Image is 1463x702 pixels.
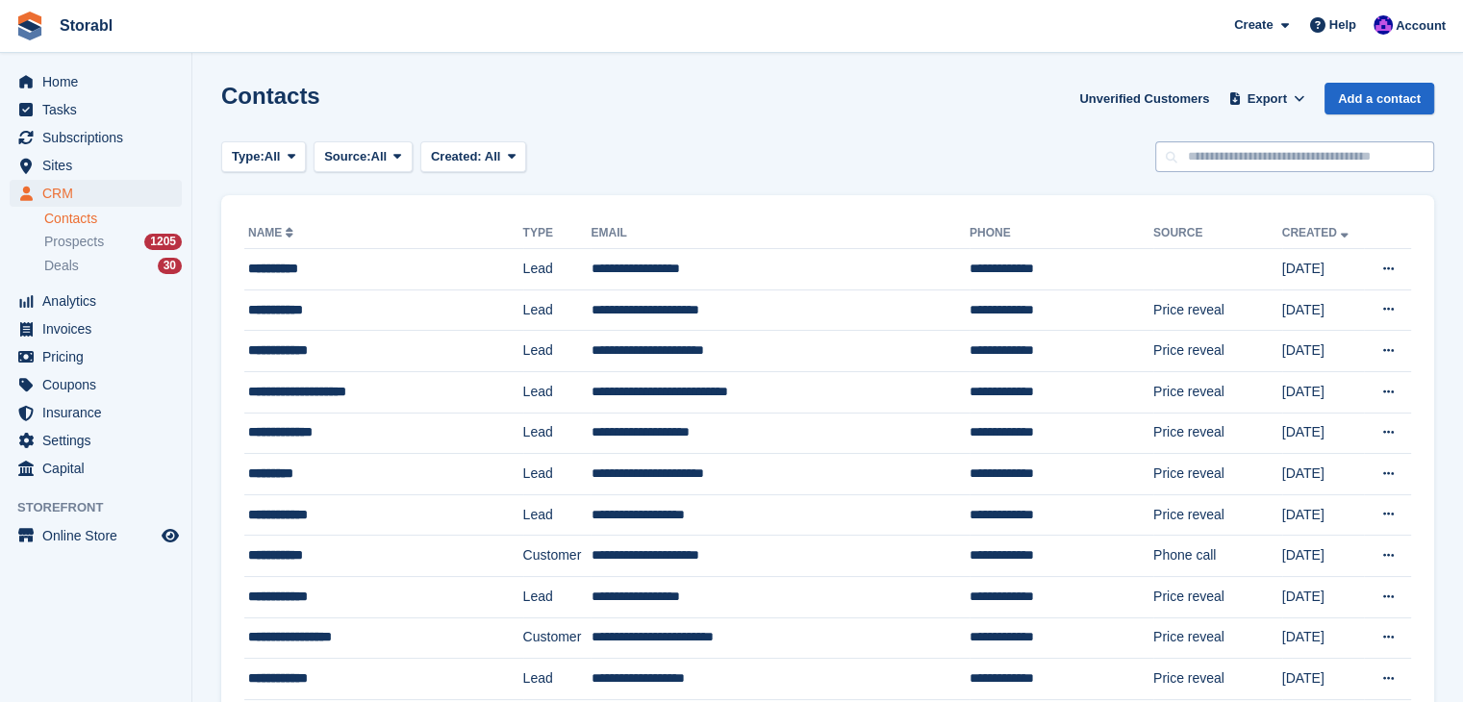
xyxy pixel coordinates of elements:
[15,12,44,40] img: stora-icon-8386f47178a22dfd0bd8f6a31ec36ba5ce8667c1dd55bd0f319d3a0aa187defe.svg
[42,399,158,426] span: Insurance
[324,147,370,166] span: Source:
[1153,289,1282,331] td: Price reveal
[232,147,265,166] span: Type:
[44,210,182,228] a: Contacts
[1282,617,1364,659] td: [DATE]
[1153,218,1282,249] th: Source
[52,10,120,41] a: Storabl
[158,258,182,274] div: 30
[1282,331,1364,372] td: [DATE]
[1329,15,1356,35] span: Help
[10,455,182,482] a: menu
[523,249,592,290] td: Lead
[523,536,592,577] td: Customer
[1282,413,1364,454] td: [DATE]
[1224,83,1309,114] button: Export
[42,288,158,314] span: Analytics
[431,149,482,163] span: Created:
[10,315,182,342] a: menu
[248,226,297,239] a: Name
[1282,289,1364,331] td: [DATE]
[1282,659,1364,700] td: [DATE]
[221,83,320,109] h1: Contacts
[314,141,413,173] button: Source: All
[523,454,592,495] td: Lead
[42,522,158,549] span: Online Store
[1153,413,1282,454] td: Price reveal
[1153,454,1282,495] td: Price reveal
[1282,576,1364,617] td: [DATE]
[1282,226,1352,239] a: Created
[1153,617,1282,659] td: Price reveal
[1153,371,1282,413] td: Price reveal
[523,659,592,700] td: Lead
[1153,659,1282,700] td: Price reveal
[1282,249,1364,290] td: [DATE]
[1324,83,1434,114] a: Add a contact
[523,413,592,454] td: Lead
[10,68,182,95] a: menu
[42,68,158,95] span: Home
[44,232,182,252] a: Prospects 1205
[42,180,158,207] span: CRM
[42,455,158,482] span: Capital
[42,343,158,370] span: Pricing
[523,218,592,249] th: Type
[10,399,182,426] a: menu
[42,96,158,123] span: Tasks
[371,147,388,166] span: All
[523,494,592,536] td: Lead
[1282,371,1364,413] td: [DATE]
[1153,536,1282,577] td: Phone call
[1248,89,1287,109] span: Export
[1282,536,1364,577] td: [DATE]
[42,371,158,398] span: Coupons
[1234,15,1273,35] span: Create
[42,315,158,342] span: Invoices
[42,124,158,151] span: Subscriptions
[1153,576,1282,617] td: Price reveal
[10,371,182,398] a: menu
[10,96,182,123] a: menu
[44,233,104,251] span: Prospects
[10,124,182,151] a: menu
[523,371,592,413] td: Lead
[1282,494,1364,536] td: [DATE]
[10,152,182,179] a: menu
[485,149,501,163] span: All
[144,234,182,250] div: 1205
[159,524,182,547] a: Preview store
[42,152,158,179] span: Sites
[44,256,182,276] a: Deals 30
[221,141,306,173] button: Type: All
[523,331,592,372] td: Lead
[42,427,158,454] span: Settings
[1396,16,1446,36] span: Account
[1153,331,1282,372] td: Price reveal
[10,427,182,454] a: menu
[10,343,182,370] a: menu
[10,180,182,207] a: menu
[1072,83,1217,114] a: Unverified Customers
[10,522,182,549] a: menu
[1153,494,1282,536] td: Price reveal
[10,288,182,314] a: menu
[970,218,1153,249] th: Phone
[1374,15,1393,35] img: Bailey Hunt
[420,141,526,173] button: Created: All
[523,576,592,617] td: Lead
[265,147,281,166] span: All
[1282,454,1364,495] td: [DATE]
[523,617,592,659] td: Customer
[44,257,79,275] span: Deals
[17,498,191,517] span: Storefront
[523,289,592,331] td: Lead
[591,218,970,249] th: Email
